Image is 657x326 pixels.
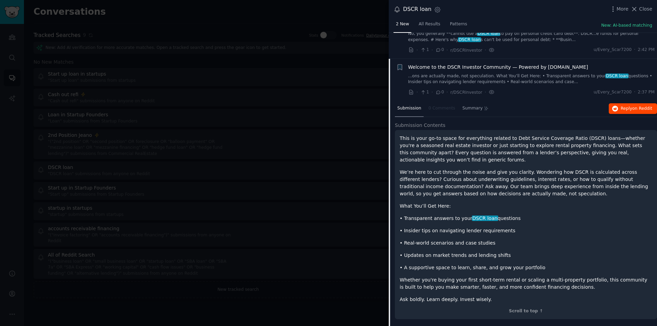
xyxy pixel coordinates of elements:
[400,239,652,247] p: • Real-world scenarios and case studies
[420,47,429,53] span: 1
[450,21,467,27] span: Patterns
[601,23,652,29] button: New: AI-based matching
[450,48,482,53] span: r/DSCRInvestor
[632,106,652,111] span: on Reddit
[447,47,448,54] span: ·
[472,216,498,221] span: DSCR loan
[462,105,482,112] span: Summary
[477,31,500,36] span: DSCR loan
[609,103,657,114] button: Replyon Reddit
[397,105,421,112] span: Submission
[447,89,448,96] span: ·
[450,90,482,95] span: r/DSCRInvestor
[634,89,635,95] span: ·
[400,203,652,210] p: What You’ll Get Here:
[431,89,433,96] span: ·
[621,106,652,112] span: Reply
[400,169,652,197] p: We’re here to cut through the noise and give you clarity. Wondering how DSCR is calculated across...
[400,264,652,271] p: • A supportive space to learn, share, and grow your portfolio
[431,47,433,54] span: ·
[638,89,655,95] span: 2:37 PM
[416,89,418,96] span: ·
[400,227,652,234] p: • Insider tips on navigating lender requirements
[420,89,429,95] span: 1
[408,31,655,43] a: No, you generally **cannot use aDSCR loanto pay off personal credit card debt**. DSCR...e funds f...
[605,74,629,78] span: DSCR loan
[400,215,652,222] p: • Transparent answers to your questions
[418,21,440,27] span: All Results
[435,89,444,95] span: 0
[395,122,446,129] span: Submission Contents
[400,276,652,291] p: Whether you're buying your first short-term rental or scaling a multi-property portfolio, this co...
[400,296,652,303] p: Ask boldly. Learn deeply. Invest wisely.
[594,47,632,53] span: u/Every_Scar7200
[448,19,469,33] a: Patterns
[400,252,652,259] p: • Updates on market trends and lending shifts
[631,5,652,13] button: Close
[394,19,411,33] a: 2 New
[485,47,486,54] span: ·
[408,73,655,85] a: ...ons are actually made, not speculation. What You’ll Get Here: • Transparent answers to yourDSC...
[458,37,481,42] span: DSCR loan
[634,47,635,53] span: ·
[594,89,632,95] span: u/Every_Scar7200
[609,5,629,13] button: More
[400,135,652,164] p: This is your go-to space for everything related to Debt Service Coverage Ratio (DSCR) loans—wheth...
[400,308,652,314] div: Scroll to top ↑
[416,19,442,33] a: All Results
[416,47,418,54] span: ·
[485,89,486,96] span: ·
[435,47,444,53] span: 0
[403,5,431,14] div: DSCR loan
[617,5,629,13] span: More
[638,47,655,53] span: 2:42 PM
[639,5,652,13] span: Close
[396,21,409,27] span: 2 New
[408,64,588,71] a: Welcome to the DSCR Investor Community — Powered by [DOMAIN_NAME]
